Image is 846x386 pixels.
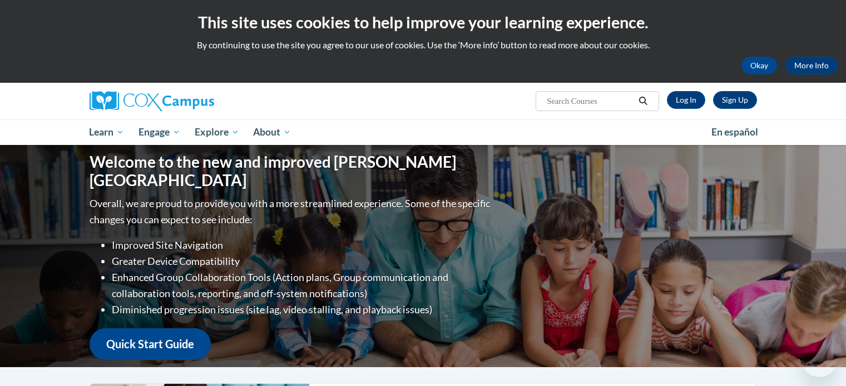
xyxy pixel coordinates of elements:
[802,342,837,377] iframe: Button to launch messaging window
[112,269,493,302] li: Enhanced Group Collaboration Tools (Action plans, Group communication and collaboration tools, re...
[112,237,493,253] li: Improved Site Navigation
[546,94,635,108] input: Search Courses
[89,126,124,139] span: Learn
[112,253,493,269] li: Greater Device Compatibility
[90,153,493,190] h1: Welcome to the new and improved [PERSON_NAME][GEOGRAPHIC_DATA]
[112,302,493,318] li: Diminished progression issues (site lag, video stalling, and playback issues)
[635,94,651,108] button: Search
[131,119,187,145] a: Engage
[785,57,838,74] a: More Info
[195,126,239,139] span: Explore
[704,121,765,144] a: En español
[90,195,493,228] p: Overall, we are proud to provide you with a more streamlined experience. Some of the specific cha...
[73,119,774,145] div: Main menu
[90,91,214,111] img: Cox Campus
[8,39,838,51] p: By continuing to use the site you agree to our use of cookies. Use the ‘More info’ button to read...
[713,91,757,109] a: Register
[187,119,246,145] a: Explore
[711,126,758,138] span: En español
[253,126,291,139] span: About
[741,57,777,74] button: Okay
[138,126,180,139] span: Engage
[90,328,211,360] a: Quick Start Guide
[246,119,298,145] a: About
[667,91,705,109] a: Log In
[8,11,838,33] h2: This site uses cookies to help improve your learning experience.
[724,315,746,337] iframe: Close message
[82,119,132,145] a: Learn
[90,91,301,111] a: Cox Campus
